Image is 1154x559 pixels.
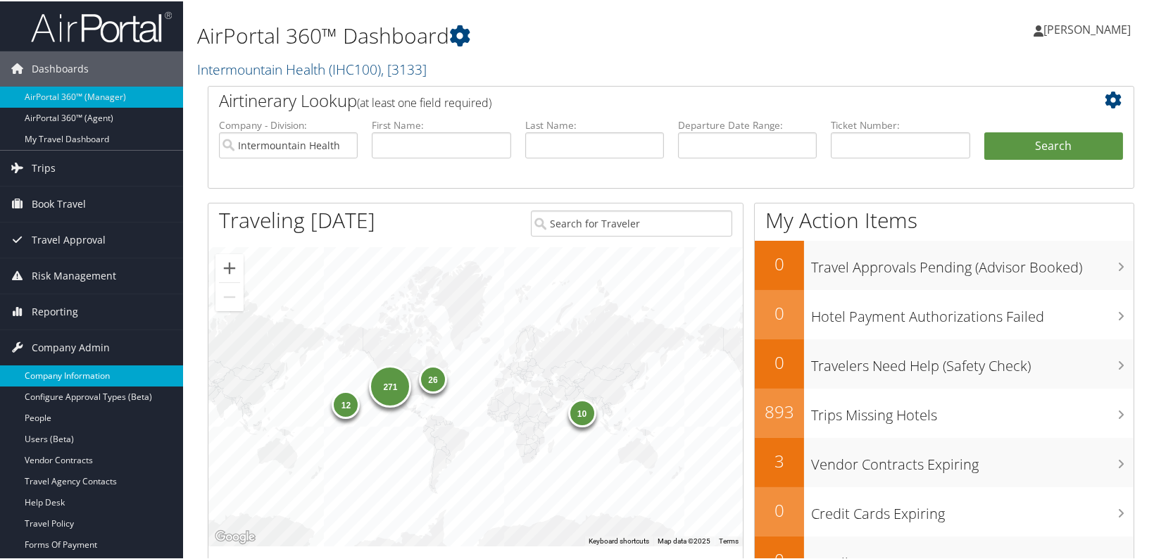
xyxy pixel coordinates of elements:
span: Map data ©2025 [658,536,710,544]
a: 0Travelers Need Help (Safety Check) [755,338,1134,387]
h2: Airtinerary Lookup [219,87,1046,111]
span: Company Admin [32,329,110,364]
button: Zoom in [215,253,244,281]
h3: Trips Missing Hotels [811,397,1134,424]
a: 0Travel Approvals Pending (Advisor Booked) [755,239,1134,289]
a: 893Trips Missing Hotels [755,387,1134,436]
button: Zoom out [215,282,244,310]
h1: Traveling [DATE] [219,204,375,234]
span: Book Travel [32,185,86,220]
h2: 0 [755,300,804,324]
h2: 3 [755,448,804,472]
a: Open this area in Google Maps (opens a new window) [212,527,258,545]
a: Intermountain Health [197,58,427,77]
span: Risk Management [32,257,116,292]
a: [PERSON_NAME] [1034,7,1145,49]
div: 10 [567,398,596,426]
h3: Vendor Contracts Expiring [811,446,1134,473]
label: Departure Date Range: [678,117,817,131]
span: ( IHC100 ) [329,58,381,77]
span: Travel Approval [32,221,106,256]
label: Last Name: [525,117,664,131]
h1: My Action Items [755,204,1134,234]
div: 271 [369,364,411,406]
div: 12 [332,389,360,417]
a: 3Vendor Contracts Expiring [755,436,1134,486]
div: 26 [419,364,447,392]
h2: 0 [755,497,804,521]
h2: 0 [755,349,804,373]
a: Terms (opens in new tab) [719,536,739,544]
input: Search for Traveler [531,209,732,235]
h1: AirPortal 360™ Dashboard [197,20,829,49]
span: (at least one field required) [357,94,491,109]
span: Dashboards [32,50,89,85]
h3: Credit Cards Expiring [811,496,1134,522]
span: Trips [32,149,56,184]
label: First Name: [372,117,510,131]
label: Ticket Number: [831,117,970,131]
button: Search [984,131,1123,159]
h2: 893 [755,398,804,422]
a: 0Hotel Payment Authorizations Failed [755,289,1134,338]
img: Google [212,527,258,545]
button: Keyboard shortcuts [589,535,649,545]
h3: Hotel Payment Authorizations Failed [811,299,1134,325]
h3: Travel Approvals Pending (Advisor Booked) [811,249,1134,276]
span: , [ 3133 ] [381,58,427,77]
h2: 0 [755,251,804,275]
h3: Travelers Need Help (Safety Check) [811,348,1134,375]
label: Company - Division: [219,117,358,131]
span: Reporting [32,293,78,328]
a: 0Credit Cards Expiring [755,486,1134,535]
span: [PERSON_NAME] [1043,20,1131,36]
img: airportal-logo.png [31,9,172,42]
